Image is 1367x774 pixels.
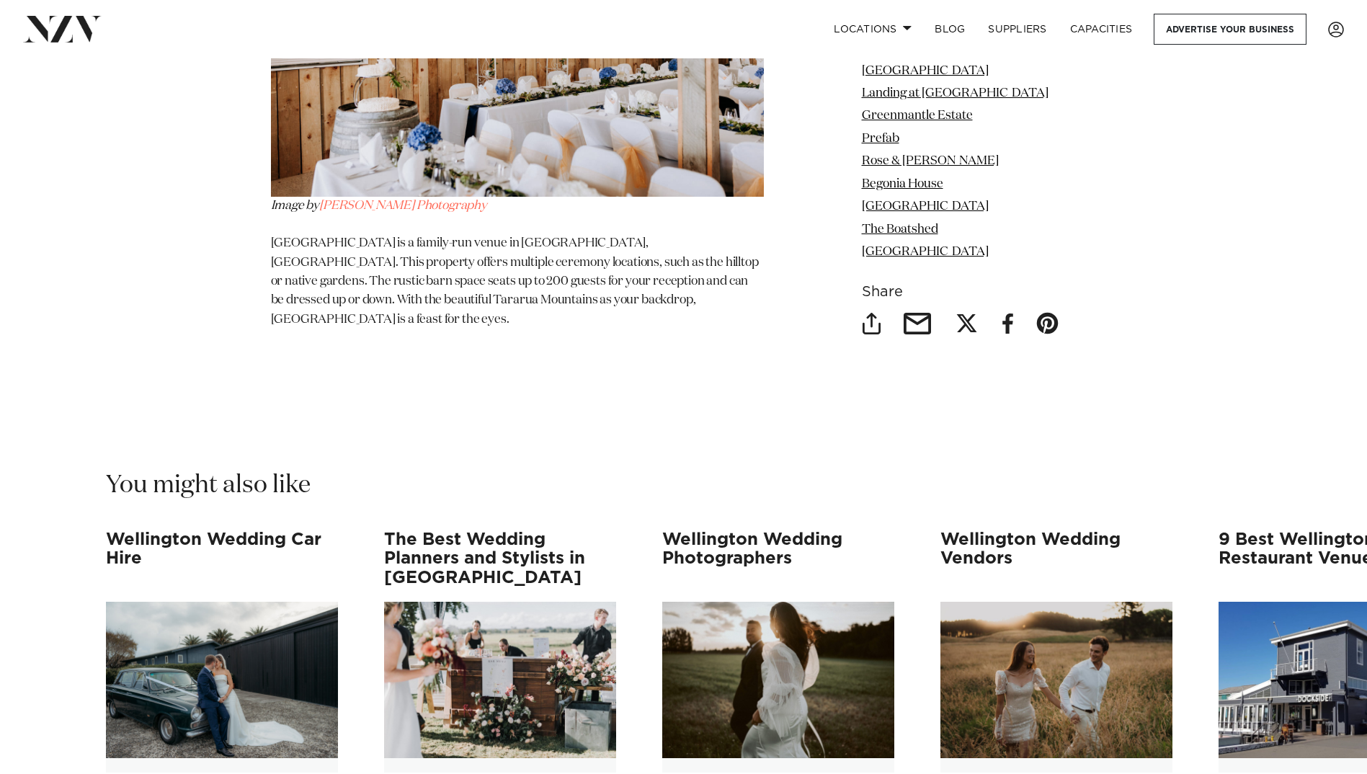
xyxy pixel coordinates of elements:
[862,155,999,167] a: Rose & [PERSON_NAME]
[862,177,943,190] a: Begonia House
[862,285,1097,300] h6: Share
[23,16,102,42] img: nzv-logo.png
[106,530,338,587] h3: Wellington Wedding Car Hire
[862,87,1048,99] a: Landing at [GEOGRAPHIC_DATA]
[976,14,1058,45] a: SUPPLIERS
[662,530,894,587] h3: Wellington Wedding Photographers
[384,602,616,757] img: The Best Wedding Planners and Stylists in Wellington
[862,133,899,145] a: Prefab
[862,246,989,258] a: [GEOGRAPHIC_DATA]
[319,200,487,212] a: [PERSON_NAME] Photography
[822,14,923,45] a: Locations
[106,469,311,502] h2: You might also like
[106,602,338,757] img: Wellington Wedding Car Hire
[662,602,894,757] img: Wellington Wedding Photographers
[384,530,616,587] h3: The Best Wedding Planners and Stylists in [GEOGRAPHIC_DATA]
[1059,14,1144,45] a: Capacities
[862,223,938,235] a: The Boatshed
[271,200,487,212] em: Image by
[271,237,759,325] span: [GEOGRAPHIC_DATA] is a family-run venue in [GEOGRAPHIC_DATA], [GEOGRAPHIC_DATA]. This property of...
[940,602,1172,757] img: Wellington Wedding Vendors
[940,530,1172,587] h3: Wellington Wedding Vendors
[1154,14,1306,45] a: Advertise your business
[923,14,976,45] a: BLOG
[862,200,989,213] a: [GEOGRAPHIC_DATA]
[862,110,973,122] a: Greenmantle Estate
